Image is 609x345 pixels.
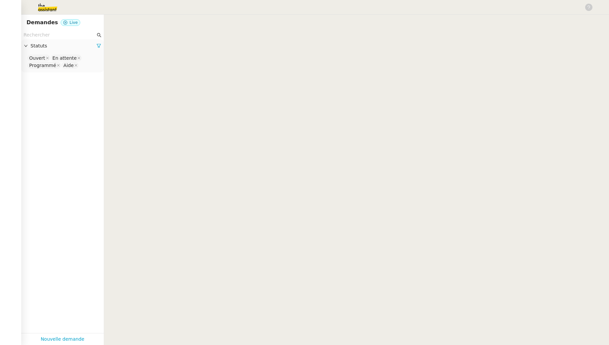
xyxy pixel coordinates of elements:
span: Live [70,20,78,25]
div: Aide [63,62,74,68]
input: Rechercher [24,31,95,39]
div: Ouvert [29,55,45,61]
nz-select-item: Programmé [28,62,61,69]
div: Statuts [21,39,104,52]
nz-select-item: Aide [62,62,79,69]
div: Programmé [29,62,56,68]
a: Nouvelle demande [41,335,85,343]
span: Statuts [30,42,96,50]
nz-select-item: Ouvert [28,55,50,61]
nz-page-header-title: Demandes [27,18,58,27]
nz-select-item: En attente [51,55,82,61]
div: En attente [52,55,77,61]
